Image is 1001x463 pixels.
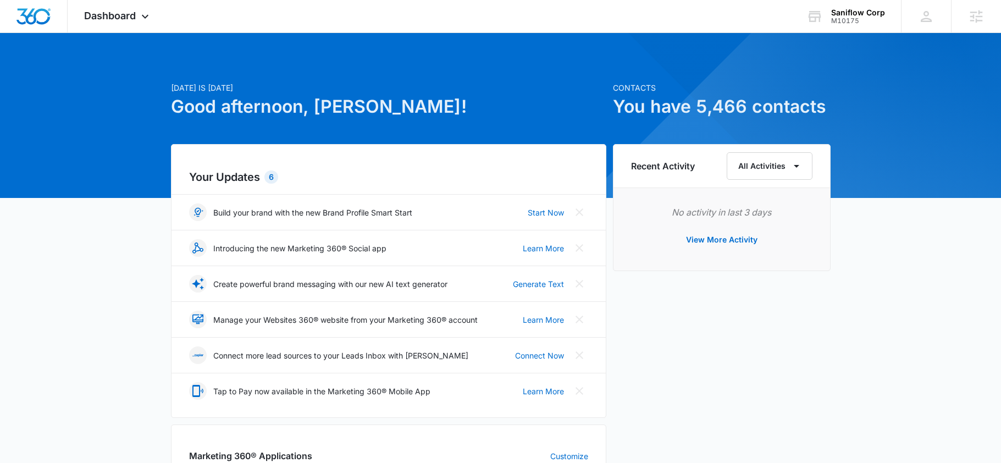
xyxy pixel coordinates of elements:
div: account id [831,17,885,25]
a: Customize [550,450,588,462]
button: Close [571,275,588,293]
a: Learn More [523,314,564,326]
button: Close [571,239,588,257]
p: No activity in last 3 days [631,206,812,219]
p: Create powerful brand messaging with our new AI text generator [213,278,447,290]
button: View More Activity [675,227,768,253]
p: Build your brand with the new Brand Profile Smart Start [213,207,412,218]
p: Manage your Websites 360® website from your Marketing 360® account [213,314,478,326]
a: Learn More [523,242,564,254]
p: Connect more lead sources to your Leads Inbox with [PERSON_NAME] [213,350,468,361]
span: Dashboard [84,10,136,21]
p: Tap to Pay now available in the Marketing 360® Mobile App [213,385,430,397]
button: All Activities [727,152,812,180]
button: Close [571,382,588,400]
h1: Good afternoon, [PERSON_NAME]! [171,93,606,120]
h2: Your Updates [189,169,588,185]
button: Close [571,346,588,364]
a: Generate Text [513,278,564,290]
button: Close [571,311,588,328]
a: Learn More [523,385,564,397]
a: Connect Now [515,350,564,361]
div: account name [831,8,885,17]
a: Start Now [528,207,564,218]
p: Contacts [613,82,831,93]
p: Introducing the new Marketing 360® Social app [213,242,386,254]
button: Close [571,203,588,221]
h2: Marketing 360® Applications [189,449,312,462]
div: 6 [264,170,278,184]
h6: Recent Activity [631,159,695,173]
p: [DATE] is [DATE] [171,82,606,93]
h1: You have 5,466 contacts [613,93,831,120]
